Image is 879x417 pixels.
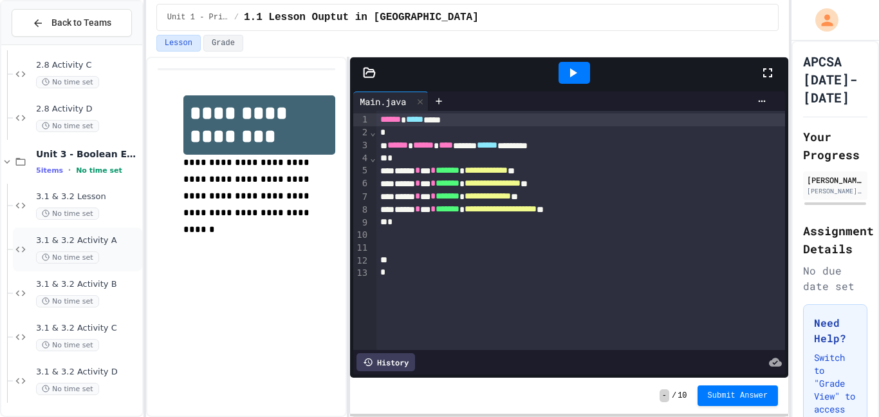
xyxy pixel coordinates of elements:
h1: APCSA [DATE]-[DATE] [803,52,867,106]
span: 2.8 Activity C [36,60,140,71]
div: My Account [802,5,842,35]
span: - [660,389,669,402]
span: / [234,12,239,23]
span: 3.1 & 3.2 Activity A [36,235,140,246]
div: 4 [353,152,369,165]
span: Fold line [369,153,376,163]
span: 3.1 & 3.2 Activity C [36,323,140,334]
span: Back to Teams [51,16,111,30]
div: 11 [353,242,369,255]
span: • [68,165,71,175]
span: 1.1 Lesson Ouptut in Java [244,10,479,25]
span: 10 [678,391,687,401]
div: 10 [353,229,369,242]
span: 3.1 & 3.2 Lesson [36,191,140,202]
span: No time set [36,295,99,307]
div: 2 [353,126,369,139]
div: Main.java [353,92,429,111]
span: 3.1 & 3.2 Activity B [36,279,140,290]
button: Grade [203,35,243,52]
span: No time set [36,251,99,264]
span: No time set [36,76,99,88]
div: 9 [353,217,369,229]
span: Fold line [369,127,376,137]
div: 6 [353,177,369,190]
h2: Assignment Details [803,222,867,258]
span: No time set [36,120,99,132]
button: Back to Teams [12,9,132,37]
span: 5 items [36,166,63,175]
button: Submit Answer [698,385,779,406]
span: Unit 3 - Boolean Expressions [36,148,140,160]
span: No time set [36,339,99,351]
div: No due date set [803,263,867,294]
span: No time set [76,166,122,175]
h2: Your Progress [803,128,867,164]
div: 7 [353,191,369,204]
span: No time set [36,383,99,395]
div: 13 [353,267,369,280]
span: 3.1 & 3.2 Activity D [36,367,140,378]
div: [PERSON_NAME][EMAIL_ADDRESS][DOMAIN_NAME] [807,186,864,196]
span: 2.8 Activity D [36,104,140,115]
h3: Need Help? [814,315,856,346]
div: [PERSON_NAME] [807,174,864,186]
div: History [356,353,415,371]
div: 5 [353,164,369,177]
div: Main.java [353,95,412,108]
div: 12 [353,255,369,267]
span: Unit 1 - Primitive Types [167,12,229,23]
span: Submit Answer [708,391,768,401]
span: / [672,391,676,401]
span: No time set [36,208,99,220]
button: Lesson [156,35,201,52]
div: 1 [353,113,369,126]
div: 8 [353,204,369,217]
div: 3 [353,139,369,152]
